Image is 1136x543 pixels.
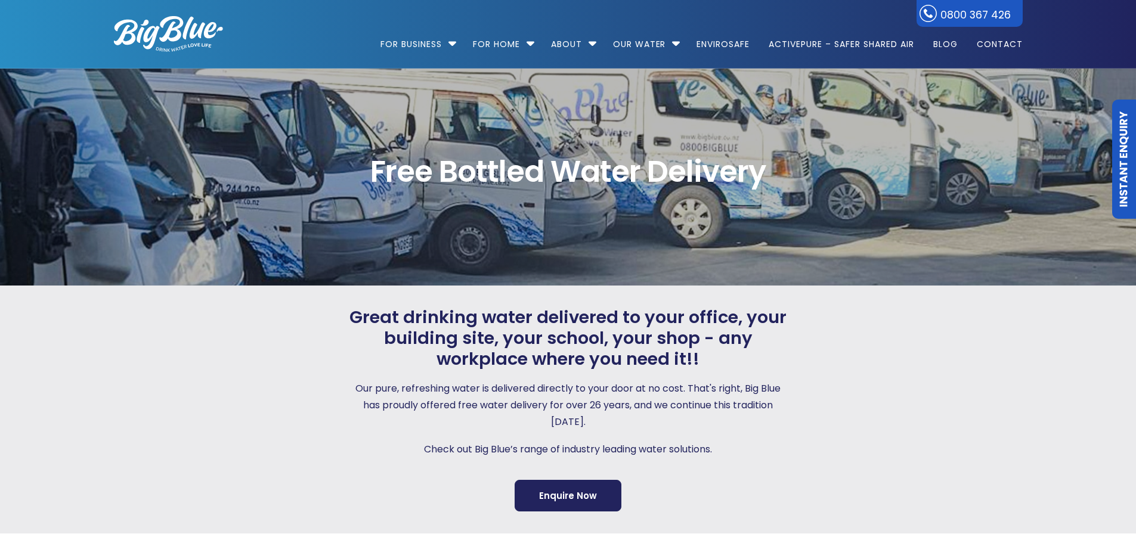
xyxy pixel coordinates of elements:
[114,16,223,52] img: logo
[1112,100,1136,219] a: Instant Enquiry
[114,157,1023,187] span: Free Bottled Water Delivery
[346,307,790,369] span: Great drinking water delivered to your office, your building site, your school, your shop - any w...
[346,441,790,458] p: Check out Big Blue’s range of industry leading water solutions.
[346,380,790,430] p: Our pure, refreshing water is delivered directly to your door at no cost. That's right, Big Blue ...
[515,480,621,511] a: Enquire Now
